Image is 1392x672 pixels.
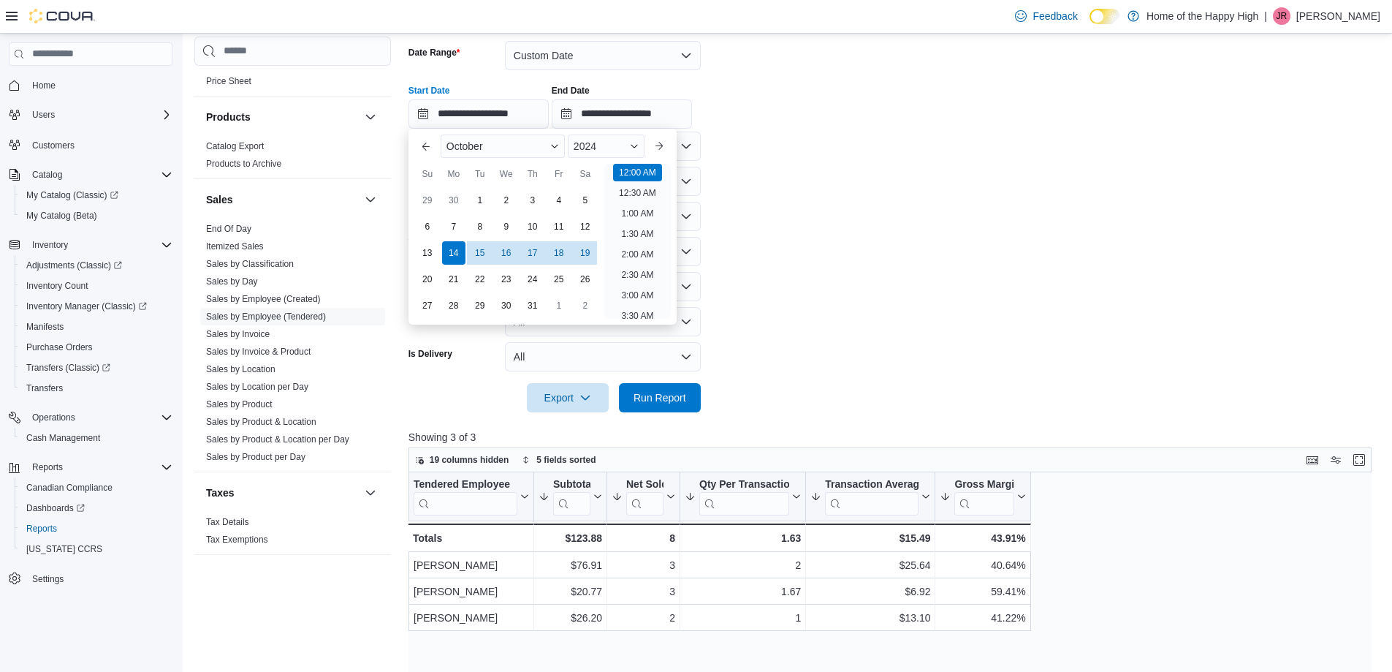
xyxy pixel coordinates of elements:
[1304,451,1321,469] button: Keyboard shortcuts
[810,556,930,574] div: $25.64
[206,329,270,339] a: Sales by Invoice
[20,186,124,204] a: My Catalog (Classic)
[3,457,178,477] button: Reports
[194,72,391,96] div: Pricing
[647,135,671,158] button: Next month
[615,287,659,304] li: 3:00 AM
[206,364,275,374] a: Sales by Location
[574,162,597,186] div: Sa
[26,280,88,292] span: Inventory Count
[680,140,692,152] button: Open list of options
[615,205,659,222] li: 1:00 AM
[3,165,178,185] button: Catalog
[468,215,492,238] div: day-8
[810,529,930,547] div: $15.49
[574,294,597,317] div: day-2
[612,478,675,516] button: Net Sold
[680,175,692,187] button: Open list of options
[26,260,122,271] span: Adjustments (Classic)
[26,523,57,535] span: Reports
[26,166,68,184] button: Catalog
[20,359,172,377] span: Transfers (Classic)
[20,257,172,274] span: Adjustments (Classic)
[20,318,69,336] a: Manifests
[940,529,1025,547] div: 43.91%
[206,241,264,252] span: Itemized Sales
[552,99,692,129] input: Press the down key to open a popover containing a calendar.
[26,321,64,333] span: Manifests
[495,215,518,238] div: day-9
[26,382,63,394] span: Transfers
[20,318,172,336] span: Manifests
[539,556,602,574] div: $76.91
[26,482,113,494] span: Canadian Compliance
[612,583,675,600] div: 3
[26,106,172,124] span: Users
[206,159,281,169] a: Products to Archive
[206,311,326,322] span: Sales by Employee (Tendered)
[468,189,492,212] div: day-1
[20,298,153,315] a: Inventory Manager (Classic)
[521,162,544,186] div: Th
[505,342,701,371] button: All
[505,41,701,70] button: Custom Date
[26,570,69,588] a: Settings
[408,99,549,129] input: Press the down key to enter a popover containing a calendar. Press the escape key to close the po...
[408,85,450,97] label: Start Date
[414,478,517,492] div: Tendered Employee
[26,362,110,374] span: Transfers (Classic)
[3,235,178,255] button: Inventory
[206,140,264,152] span: Catalog Export
[20,380,172,397] span: Transfers
[15,428,178,448] button: Cash Management
[468,162,492,186] div: Tu
[206,534,268,545] span: Tax Exemptions
[15,276,178,296] button: Inventory Count
[1089,9,1120,24] input: Dark Mode
[3,407,178,428] button: Operations
[206,158,281,170] span: Products to Archive
[615,246,659,263] li: 2:00 AM
[954,478,1013,516] div: Gross Margin
[206,110,251,124] h3: Products
[206,258,294,270] span: Sales by Classification
[15,498,178,518] a: Dashboards
[547,215,571,238] div: day-11
[940,478,1025,516] button: Gross Margin
[20,479,172,497] span: Canadian Compliance
[547,268,571,291] div: day-25
[810,478,930,516] button: Transaction Average
[699,478,789,492] div: Qty Per Transaction
[206,224,251,234] a: End Of Day
[442,215,465,238] div: day-7
[416,162,439,186] div: Su
[206,223,251,235] span: End Of Day
[20,186,172,204] span: My Catalog (Classic)
[1146,7,1258,25] p: Home of the Happy High
[574,241,597,265] div: day-19
[26,137,80,154] a: Customers
[685,609,801,627] div: 1
[1296,7,1380,25] p: [PERSON_NAME]
[20,207,103,224] a: My Catalog (Beta)
[940,556,1025,574] div: 40.64%
[574,189,597,212] div: day-5
[521,268,544,291] div: day-24
[15,477,178,498] button: Canadian Compliance
[20,499,91,517] a: Dashboards
[206,381,308,393] span: Sales by Location per Day
[26,341,93,353] span: Purchase Orders
[206,259,294,269] a: Sales by Classification
[536,383,600,412] span: Export
[15,518,178,539] button: Reports
[685,529,801,547] div: 1.63
[430,454,509,466] span: 19 columns hidden
[26,106,61,124] button: Users
[26,135,172,154] span: Customers
[26,570,172,588] span: Settings
[15,185,178,205] a: My Catalog (Classic)
[206,516,249,528] span: Tax Details
[521,215,544,238] div: day-10
[26,301,147,312] span: Inventory Manager (Classic)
